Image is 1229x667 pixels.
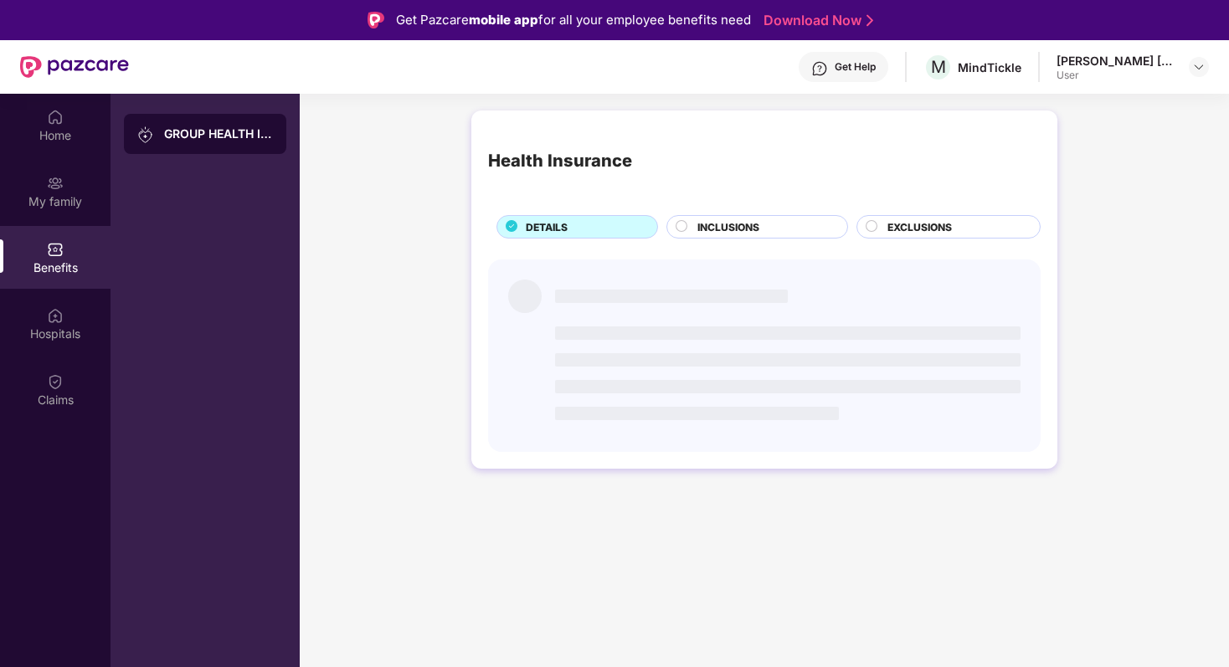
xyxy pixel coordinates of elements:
[887,219,952,235] span: EXCLUSIONS
[47,373,64,390] img: svg+xml;base64,PHN2ZyBpZD0iQ2xhaW0iIHhtbG5zPSJodHRwOi8vd3d3LnczLm9yZy8yMDAwL3N2ZyIgd2lkdGg9IjIwIi...
[20,56,129,78] img: New Pazcare Logo
[526,219,568,235] span: DETAILS
[469,12,538,28] strong: mobile app
[931,57,946,77] span: M
[137,126,154,143] img: svg+xml;base64,PHN2ZyB3aWR0aD0iMjAiIGhlaWdodD0iMjAiIHZpZXdCb3g9IjAgMCAyMCAyMCIgZmlsbD0ibm9uZSIgeG...
[697,219,759,235] span: INCLUSIONS
[164,126,273,142] div: GROUP HEALTH INSURANCE
[47,307,64,324] img: svg+xml;base64,PHN2ZyBpZD0iSG9zcGl0YWxzIiB4bWxucz0iaHR0cDovL3d3dy53My5vcmcvMjAwMC9zdmciIHdpZHRoPS...
[1057,69,1174,82] div: User
[396,10,751,30] div: Get Pazcare for all your employee benefits need
[1192,60,1206,74] img: svg+xml;base64,PHN2ZyBpZD0iRHJvcGRvd24tMzJ4MzIiIHhtbG5zPSJodHRwOi8vd3d3LnczLm9yZy8yMDAwL3N2ZyIgd2...
[811,60,828,77] img: svg+xml;base64,PHN2ZyBpZD0iSGVscC0zMngzMiIgeG1sbnM9Imh0dHA6Ly93d3cudzMub3JnLzIwMDAvc3ZnIiB3aWR0aD...
[1057,53,1174,69] div: [PERSON_NAME] [PERSON_NAME]
[368,12,384,28] img: Logo
[47,109,64,126] img: svg+xml;base64,PHN2ZyBpZD0iSG9tZSIgeG1sbnM9Imh0dHA6Ly93d3cudzMub3JnLzIwMDAvc3ZnIiB3aWR0aD0iMjAiIG...
[47,241,64,258] img: svg+xml;base64,PHN2ZyBpZD0iQmVuZWZpdHMiIHhtbG5zPSJodHRwOi8vd3d3LnczLm9yZy8yMDAwL3N2ZyIgd2lkdGg9Ij...
[47,175,64,192] img: svg+xml;base64,PHN2ZyB3aWR0aD0iMjAiIGhlaWdodD0iMjAiIHZpZXdCb3g9IjAgMCAyMCAyMCIgZmlsbD0ibm9uZSIgeG...
[764,12,868,29] a: Download Now
[958,59,1021,75] div: MindTickle
[866,12,873,29] img: Stroke
[488,147,632,174] div: Health Insurance
[835,60,876,74] div: Get Help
